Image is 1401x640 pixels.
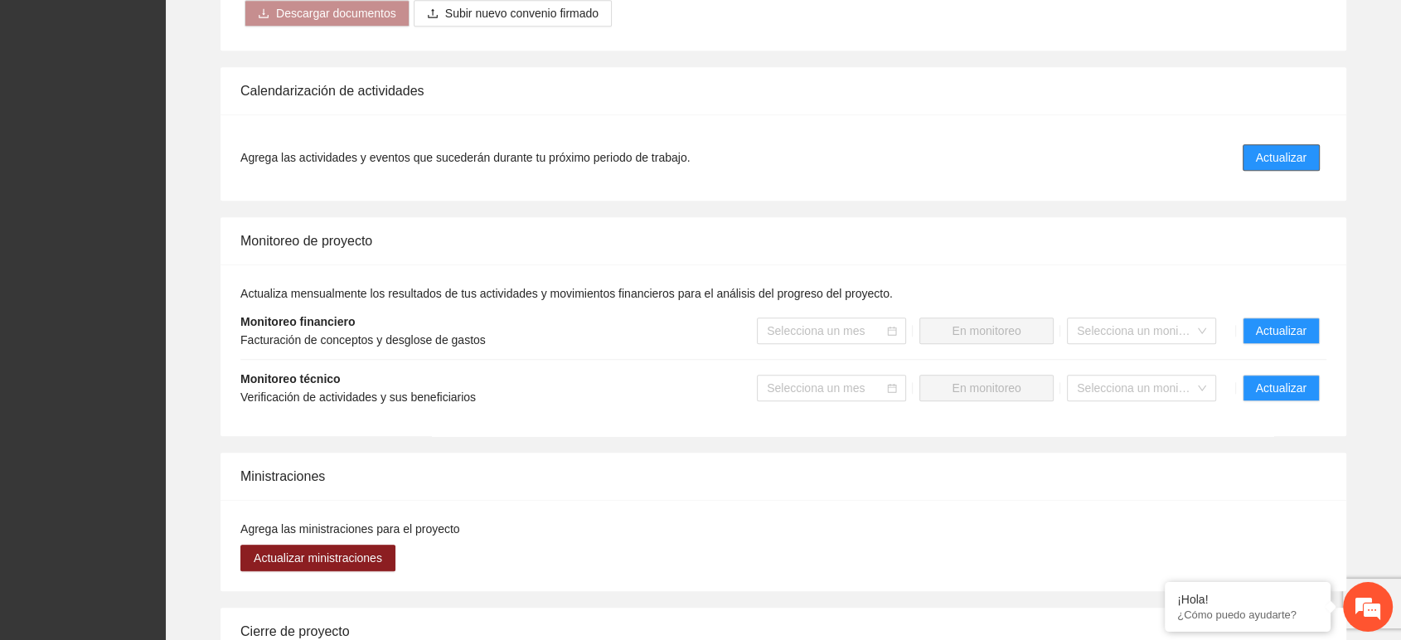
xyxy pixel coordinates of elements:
textarea: Escriba su mensaje y pulse “Intro” [8,453,316,511]
div: Monitoreo de proyecto [240,217,1326,264]
span: upload [427,7,439,21]
div: Ministraciones [240,453,1326,500]
p: ¿Cómo puedo ayudarte? [1177,608,1318,621]
a: Actualizar ministraciones [240,551,395,565]
span: Subir nuevo convenio firmado [445,4,599,22]
span: Actualizar ministraciones [254,549,382,567]
span: calendar [887,383,897,393]
div: Minimizar ventana de chat en vivo [272,8,312,48]
span: Facturación de conceptos y desglose de gastos [240,333,486,347]
strong: Monitoreo financiero [240,315,355,328]
button: Actualizar ministraciones [240,545,395,571]
span: Estamos en línea. [96,221,229,389]
div: Calendarización de actividades [240,67,1326,114]
span: uploadSubir nuevo convenio firmado [414,7,612,20]
span: Agrega las ministraciones para el proyecto [240,522,460,536]
span: Actualizar [1256,379,1306,397]
span: Agrega las actividades y eventos que sucederán durante tu próximo periodo de trabajo. [240,148,690,167]
span: Actualizar [1256,148,1306,167]
span: Actualizar [1256,322,1306,340]
button: Actualizar [1243,375,1320,401]
span: Verificación de actividades y sus beneficiarios [240,390,476,404]
strong: Monitoreo técnico [240,372,341,385]
div: ¡Hola! [1177,593,1318,606]
span: Actualiza mensualmente los resultados de tus actividades y movimientos financieros para el anális... [240,287,893,300]
span: download [258,7,269,21]
div: Chatee con nosotros ahora [86,85,279,106]
span: calendar [887,326,897,336]
span: Descargar documentos [276,4,396,22]
button: Actualizar [1243,144,1320,171]
button: Actualizar [1243,318,1320,344]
